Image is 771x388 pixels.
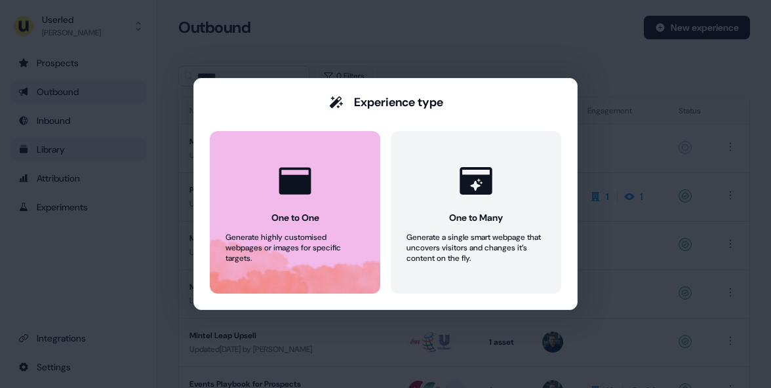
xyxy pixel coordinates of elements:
[271,211,319,224] div: One to One
[406,232,545,263] div: Generate a single smart webpage that uncovers visitors and changes it’s content on the fly.
[210,131,380,294] button: One to OneGenerate highly customised webpages or images for specific targets.
[354,94,443,110] div: Experience type
[449,211,503,224] div: One to Many
[226,232,365,263] div: Generate highly customised webpages or images for specific targets.
[391,131,561,294] button: One to ManyGenerate a single smart webpage that uncovers visitors and changes it’s content on the...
